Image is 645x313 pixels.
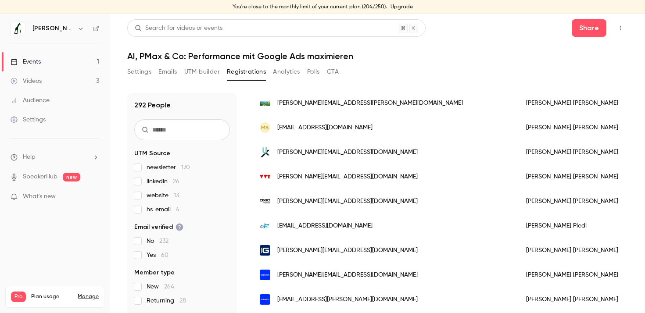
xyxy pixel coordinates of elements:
span: Pro [11,292,26,302]
h1: 292 People [134,100,171,110]
img: vvt.at [260,171,270,182]
span: UTM Source [134,149,170,158]
img: Jung von Matt IMPACT [11,21,25,36]
span: [PERSON_NAME][EMAIL_ADDRESS][DOMAIN_NAME] [277,197,418,206]
li: help-dropdown-opener [11,153,99,162]
span: 232 [159,238,168,244]
span: 264 [164,284,174,290]
span: [PERSON_NAME][EMAIL_ADDRESS][DOMAIN_NAME] [277,148,418,157]
div: Events [11,57,41,66]
iframe: Noticeable Trigger [89,193,99,201]
img: oxid-esales.com [260,196,270,206]
button: Registrations [227,65,266,79]
span: No [147,237,168,245]
div: Audience [11,96,50,105]
span: 26 [173,178,179,185]
button: Share [572,19,606,37]
span: [EMAIL_ADDRESS][PERSON_NAME][DOMAIN_NAME] [277,295,418,304]
span: linkedin [147,177,179,186]
button: Polls [307,65,320,79]
span: [PERSON_NAME][EMAIL_ADDRESS][PERSON_NAME][DOMAIN_NAME] [277,99,463,108]
h6: [PERSON_NAME] von [PERSON_NAME] IMPACT [32,24,74,33]
span: [EMAIL_ADDRESS][DOMAIN_NAME] [277,123,373,132]
span: 28 [179,298,186,304]
span: Member type [134,268,175,277]
span: New [147,282,174,291]
span: [PERSON_NAME][EMAIL_ADDRESS][DOMAIN_NAME] [277,246,418,255]
img: saint-elmos.com [260,294,270,305]
div: Settings [11,115,46,124]
span: Returning [147,296,186,305]
span: new [63,173,80,181]
a: Upgrade [391,4,413,11]
span: MB [261,124,269,132]
div: Videos [11,77,42,85]
h1: AI, PMax & Co: Performance mit Google Ads maximieren [127,51,627,61]
img: geze.com [260,245,270,256]
button: CTA [327,65,339,79]
span: 60 [161,252,168,258]
span: newsletter [147,163,190,172]
div: Search for videos or events [135,24,222,33]
span: 13 [174,192,179,199]
span: [PERSON_NAME][EMAIL_ADDRESS][DOMAIN_NAME] [277,172,418,181]
span: Plan usage [31,293,72,300]
span: Email verified [134,223,183,231]
button: UTM builder [184,65,220,79]
span: Help [23,153,36,162]
button: Emails [158,65,177,79]
img: dp-online.marketing [260,221,270,231]
span: hs_email [147,205,179,214]
span: 4 [176,206,179,213]
img: saint-elmos.com [260,270,270,280]
button: Analytics [273,65,300,79]
a: SpeakerHub [23,172,57,181]
span: [EMAIL_ADDRESS][DOMAIN_NAME] [277,221,373,231]
img: dioezese-linz.at [260,100,270,106]
a: Manage [78,293,99,300]
span: What's new [23,192,56,201]
span: website [147,191,179,200]
span: [PERSON_NAME][EMAIL_ADDRESS][DOMAIN_NAME] [277,270,418,280]
span: Yes [147,251,168,260]
span: 170 [181,164,190,171]
img: uxfive.ch [260,144,270,160]
button: Settings [127,65,151,79]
